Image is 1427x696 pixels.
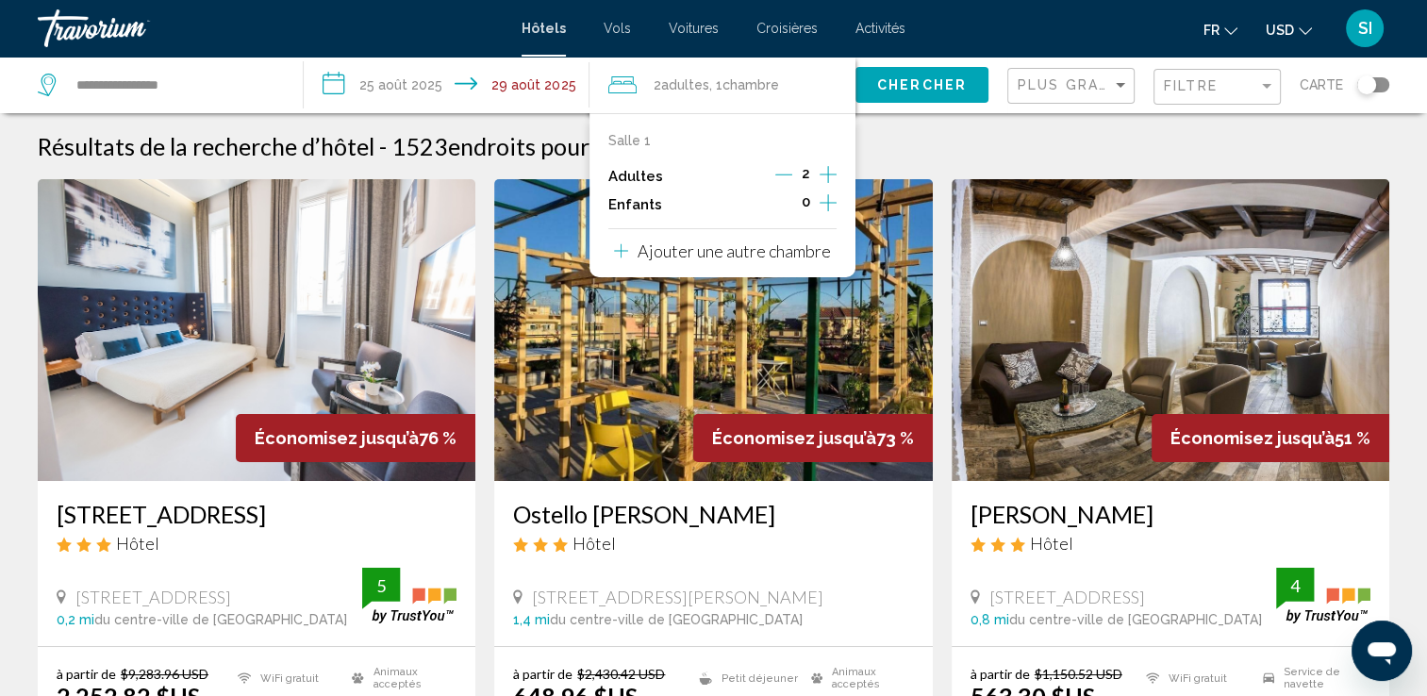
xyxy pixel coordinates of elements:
[1340,8,1389,48] button: Menu utilisateur
[1169,672,1227,685] font: WiFi gratuit
[57,500,456,528] a: [STREET_ADDRESS]
[971,666,1030,682] span: à partir de
[532,587,823,607] span: [STREET_ADDRESS][PERSON_NAME]
[661,77,709,92] span: Adultes
[802,194,810,209] span: 0
[722,672,798,685] font: Petit déjeuner
[1343,76,1389,93] button: Basculer la carte
[820,162,837,191] button: Augmenter les adultes
[1018,78,1129,94] mat-select: Trier par
[255,428,419,448] span: Économisez jusqu’à
[572,533,616,554] span: Hôtel
[971,533,1370,554] div: Hôtel 3 étoiles
[971,500,1370,528] a: [PERSON_NAME]
[855,67,988,102] button: Chercher
[304,57,589,113] button: Date d’arrivée : 25 août 2025 Date de départ : 29 août 2025
[802,166,810,181] span: 2
[1276,574,1314,597] div: 4
[116,533,159,554] span: Hôtel
[391,132,793,160] h2: 1523
[756,21,818,36] a: Croisières
[513,612,550,627] span: 1,4 mi
[513,666,572,682] span: à partir de
[608,133,651,148] p: Salle 1
[1358,19,1372,38] span: SI
[1018,77,1242,92] span: Plus grandes économies
[709,77,722,92] font: , 1
[952,179,1389,481] img: Image de l’hôtel
[513,533,913,554] div: Hôtel 3 étoiles
[654,77,661,92] font: 2
[1152,414,1389,462] div: 51 %
[38,9,503,47] a: Travorium
[971,612,1009,627] span: 0,8 mi
[775,193,792,216] button: Décrément des enfants
[94,612,347,627] span: du centre-ville de [GEOGRAPHIC_DATA]
[121,666,208,682] del: $9,283.96 USD
[379,132,387,160] span: -
[722,77,779,92] span: Chambre
[1203,23,1220,38] span: Fr
[522,21,566,36] a: Hôtels
[57,533,456,554] div: Hôtel 3 étoiles
[608,169,663,185] p: Adultes
[57,666,116,682] span: à partir de
[989,587,1145,607] span: [STREET_ADDRESS]
[1030,533,1073,554] span: Hôtel
[1203,16,1237,43] button: Changer la langue
[1164,78,1218,93] span: Filtre
[57,612,94,627] span: 0,2 mi
[75,587,231,607] span: [STREET_ADDRESS]
[550,612,803,627] span: du centre-ville de [GEOGRAPHIC_DATA]
[669,21,719,36] a: Voitures
[1284,666,1370,690] font: Service de navette
[1266,16,1312,43] button: Changer de devise
[362,574,400,597] div: 5
[608,197,662,213] p: Enfants
[513,500,913,528] a: Ostello [PERSON_NAME]
[38,179,475,481] img: Image de l’hôtel
[589,57,855,113] button: Voyageurs : 2 adultes, 0 enfants
[38,132,374,160] h1: Résultats de la recherche d’hôtel
[614,229,831,268] button: Ajouter une autre chambre
[604,21,631,36] a: Vols
[712,428,876,448] span: Économisez jusqu’à
[1170,428,1335,448] span: Économisez jusqu’à
[1300,72,1343,98] span: Carte
[494,179,932,481] img: Image de l’hôtel
[236,414,475,462] div: 76 %
[1276,568,1370,623] img: trustyou-badge.svg
[1352,621,1412,681] iframe: Bouton de lancement de la fenêtre de messagerie
[820,191,837,219] button: Augmenter les enfants
[448,132,793,160] span: endroits pour passer votre temps
[832,666,914,690] font: Animaux acceptés
[362,568,456,623] img: trustyou-badge.svg
[855,21,905,36] a: Activités
[1035,666,1122,682] del: $1,150.52 USD
[693,414,933,462] div: 73 %
[1266,23,1294,38] span: USD
[1009,612,1262,627] span: du centre-ville de [GEOGRAPHIC_DATA]
[373,666,457,690] font: Animaux acceptés
[1153,68,1281,107] button: Filtre
[638,240,831,261] p: Ajouter une autre chambre
[260,672,319,685] font: WiFi gratuit
[577,666,665,682] del: $2,430.42 USD
[775,165,792,188] button: Décrément des adultes
[877,78,967,93] span: Chercher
